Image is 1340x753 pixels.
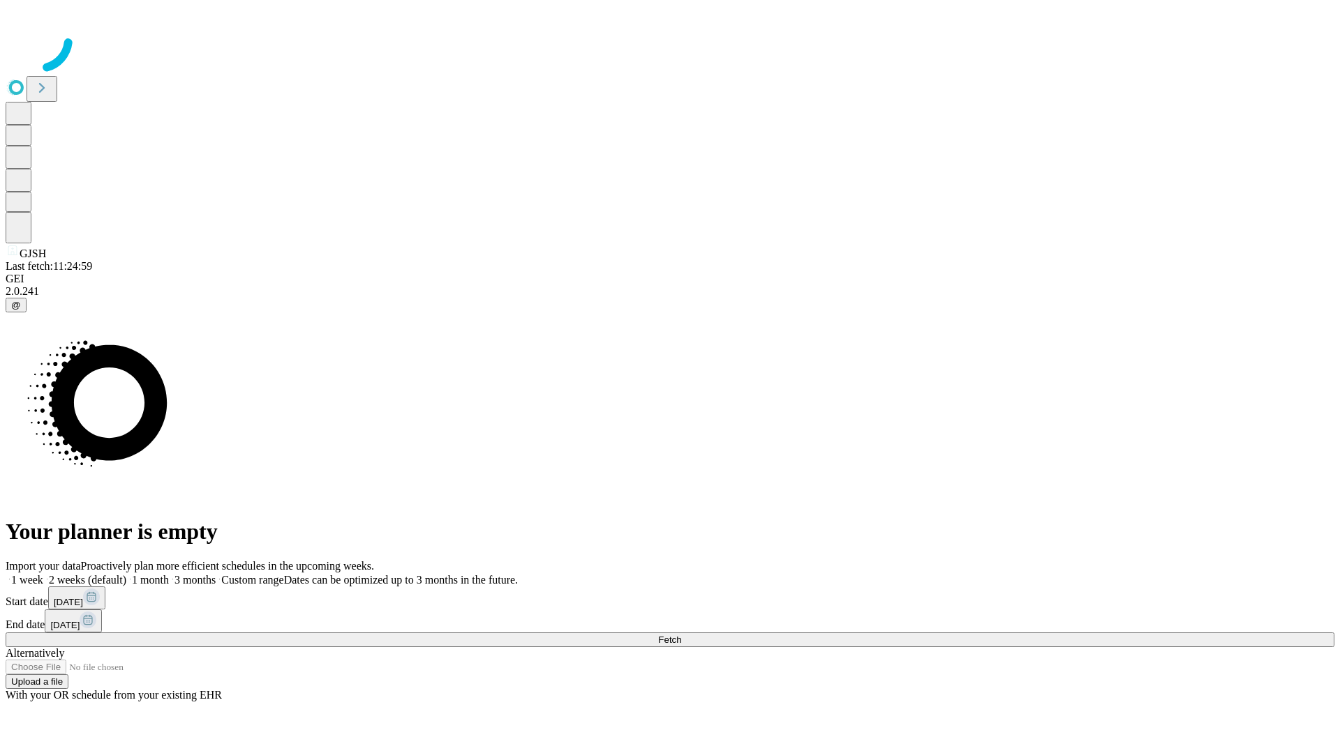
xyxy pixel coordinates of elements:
[6,674,68,689] button: Upload a file
[49,574,126,586] span: 2 weeks (default)
[6,260,92,272] span: Last fetch: 11:24:59
[6,647,64,659] span: Alternatively
[50,620,80,630] span: [DATE]
[20,248,46,259] span: GJSH
[6,586,1334,609] div: Start date
[658,634,681,645] span: Fetch
[221,574,283,586] span: Custom range
[54,597,83,607] span: [DATE]
[6,609,1334,632] div: End date
[6,560,81,572] span: Import your data
[6,273,1334,285] div: GEI
[132,574,169,586] span: 1 month
[6,632,1334,647] button: Fetch
[45,609,102,632] button: [DATE]
[11,574,43,586] span: 1 week
[6,689,222,701] span: With your OR schedule from your existing EHR
[174,574,216,586] span: 3 months
[6,519,1334,545] h1: Your planner is empty
[284,574,518,586] span: Dates can be optimized up to 3 months in the future.
[6,285,1334,298] div: 2.0.241
[48,586,105,609] button: [DATE]
[6,298,27,312] button: @
[81,560,374,572] span: Proactively plan more efficient schedules in the upcoming weeks.
[11,300,21,310] span: @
